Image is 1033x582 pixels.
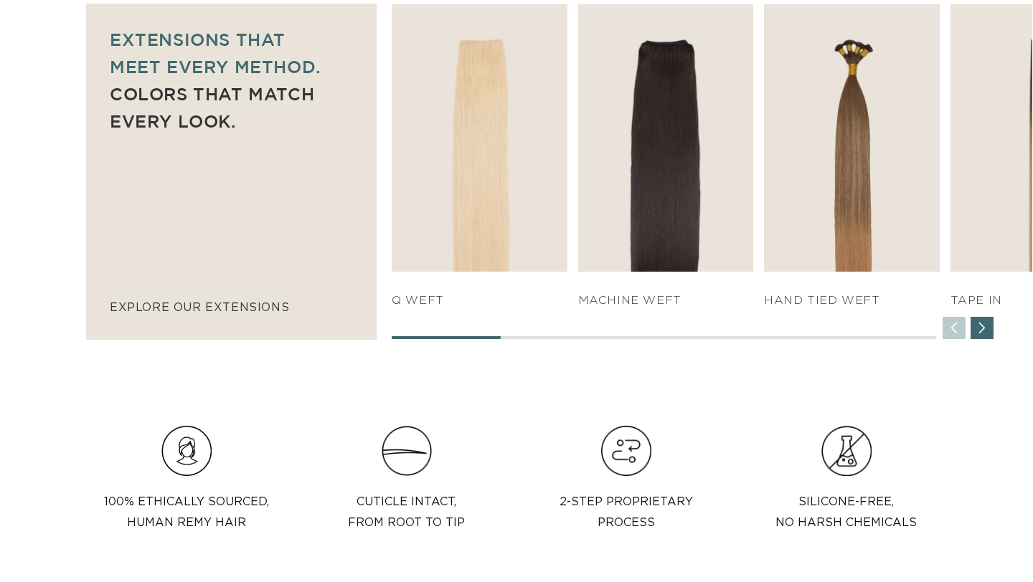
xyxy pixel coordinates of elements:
img: Hair_Icon_a70f8c6f-f1c4-41e1-8dbd-f323a2e654e6.png [161,426,212,476]
p: Silicone-Free, No Harsh Chemicals [775,492,917,533]
p: Extensions that [110,26,353,53]
p: Colors that match every look. [110,80,353,135]
h4: q weft [392,293,567,308]
img: Hair_Icon_e13bf847-e4cc-4568-9d64-78eb6e132bb2.png [601,426,651,476]
p: 2-step proprietary process [560,492,693,533]
div: 3 / 7 [764,4,939,307]
div: 2 / 7 [578,4,753,307]
div: 1 / 7 [392,4,567,307]
p: meet every method. [110,53,353,80]
img: Group.png [821,426,872,476]
p: explore our extensions [110,297,353,318]
div: Next slide [971,317,994,340]
img: Clip_path_group_11631e23-4577-42dd-b462-36179a27abaf.png [382,426,432,476]
p: Cuticle intact, from root to tip [348,492,465,533]
h4: HAND TIED WEFT [764,293,939,308]
p: 100% Ethically sourced, Human Remy Hair [104,492,269,533]
h4: Machine Weft [578,293,753,308]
